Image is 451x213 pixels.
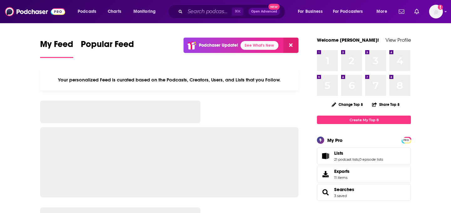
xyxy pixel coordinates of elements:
a: Exports [317,166,411,183]
a: Lists [319,152,332,160]
a: Create My Top 8 [317,116,411,124]
button: open menu [372,7,395,17]
img: User Profile [429,5,443,18]
svg: Add a profile image [438,5,443,10]
input: Search podcasts, credits, & more... [185,7,232,17]
button: Show profile menu [429,5,443,18]
button: Share Top 8 [372,98,400,111]
span: Exports [334,169,350,174]
span: Searches [317,184,411,201]
span: For Business [298,7,323,16]
a: 3 saved [334,194,347,198]
button: open menu [293,7,330,17]
a: Lists [334,150,383,156]
span: Open Advanced [251,10,277,13]
span: For Podcasters [333,7,363,16]
span: More [376,7,387,16]
span: My Feed [40,39,73,53]
button: open menu [73,7,104,17]
button: Open AdvancedNew [248,8,280,15]
span: Popular Feed [81,39,134,53]
button: open menu [329,7,372,17]
a: Popular Feed [81,39,134,58]
a: Show notifications dropdown [396,6,407,17]
a: 0 episode lists [359,157,383,162]
span: Lists [317,148,411,164]
span: Charts [108,7,121,16]
p: Podchaser Update! [199,43,238,48]
span: Podcasts [78,7,96,16]
a: PRO [402,138,410,142]
span: , [359,157,359,162]
a: Welcome [PERSON_NAME]! [317,37,379,43]
span: Exports [319,170,332,179]
a: My Feed [40,39,73,58]
div: My Pro [327,137,343,143]
a: 21 podcast lists [334,157,359,162]
a: View Profile [386,37,411,43]
div: Search podcasts, credits, & more... [174,4,291,19]
a: See What's New [241,41,278,50]
span: New [268,4,280,10]
a: Charts [104,7,125,17]
img: Podchaser - Follow, Share and Rate Podcasts [5,6,65,18]
button: open menu [129,7,164,17]
a: Searches [334,187,354,192]
div: Your personalized Feed is curated based on the Podcasts, Creators, Users, and Lists that you Follow. [40,69,298,91]
span: 11 items [334,175,350,180]
span: ⌘ K [232,8,243,16]
span: Monitoring [133,7,156,16]
span: Lists [334,150,343,156]
a: Show notifications dropdown [412,6,422,17]
span: PRO [402,138,410,143]
button: Change Top 8 [328,101,367,108]
a: Searches [319,188,332,197]
span: Logged in as megcassidy [429,5,443,18]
